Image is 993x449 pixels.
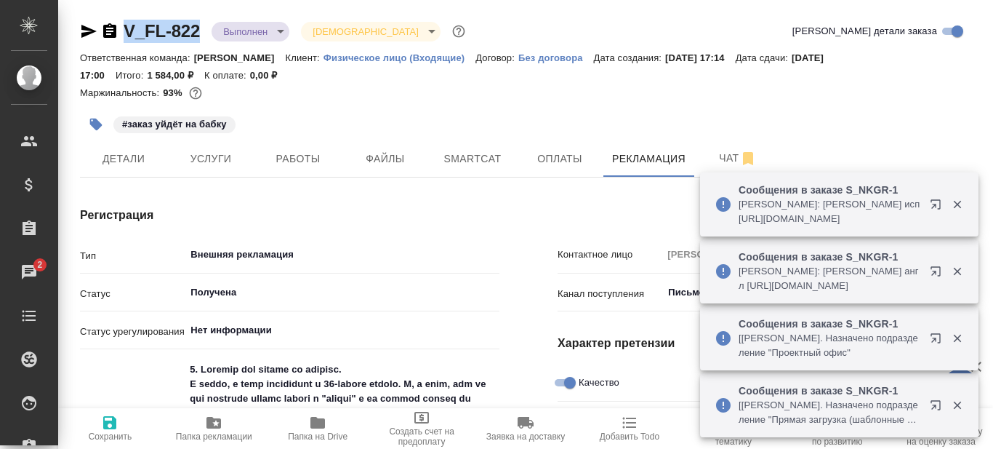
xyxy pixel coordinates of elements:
[116,70,147,81] p: Итого:
[80,87,163,98] p: Маржинальность:
[739,183,920,197] p: Сообщения в заказе S_NKGR-1
[558,335,753,352] h4: Характер претензии
[288,432,347,442] span: Папка на Drive
[308,25,422,38] button: [DEMOGRAPHIC_DATA]
[486,432,565,442] span: Заявка на доставку
[600,432,659,442] span: Добавить Todo
[80,52,194,63] p: Ответственная команда:
[703,149,773,167] span: Чат
[80,207,499,224] h4: Регистрация
[942,265,972,278] button: Закрыть
[176,432,252,442] span: Папка рекламации
[370,408,474,449] button: Создать счет на предоплату
[80,23,97,40] button: Скопировать ссылку для ЯМессенджера
[266,408,370,449] button: Папка на Drive
[690,426,776,447] span: Определить тематику
[350,150,420,168] span: Файлы
[662,244,977,265] input: Пустое поле
[4,254,55,290] a: 2
[176,150,246,168] span: Услуги
[921,324,956,359] button: Открыть в новой вкладке
[736,52,792,63] p: Дата сдачи:
[558,287,662,301] p: Канал поступления
[942,399,972,412] button: Закрыть
[147,70,204,81] p: 1 584,00 ₽
[491,253,494,256] button: Open
[80,249,185,263] p: Тип
[112,117,237,130] span: заказ уйдёт на бабку
[579,376,619,390] span: Качество
[792,24,937,39] span: [PERSON_NAME] детали заказа
[162,408,266,449] button: Папка рекламации
[594,52,665,63] p: Дата создания:
[286,52,323,63] p: Клиент:
[739,398,920,427] p: [[PERSON_NAME]. Назначено подразделение "Прямая загрузка (шаблонные документы)"
[739,384,920,398] p: Сообщения в заказе S_NKGR-1
[101,23,118,40] button: Скопировать ссылку
[612,150,686,168] span: Рекламация
[518,52,594,63] p: Без договора
[212,22,289,41] div: Выполнен
[518,51,594,63] a: Без договора
[739,264,920,293] p: [PERSON_NAME]: [PERSON_NAME] англ [URL][DOMAIN_NAME]
[942,198,972,211] button: Закрыть
[58,408,162,449] button: Сохранить
[474,408,578,449] button: Заявка на доставку
[301,22,440,41] div: Выполнен
[323,51,476,63] a: Физическое лицо (Входящие)
[921,391,956,426] button: Открыть в новой вкладке
[250,70,289,81] p: 0,00 ₽
[525,150,595,168] span: Оплаты
[124,21,200,41] a: V_FL-822
[739,250,920,264] p: Сообщения в заказе S_NKGR-1
[921,190,956,225] button: Открыть в новой вкладке
[28,258,51,272] span: 2
[438,150,507,168] span: Smartcat
[80,287,185,301] p: Статус
[665,52,736,63] p: [DATE] 17:14
[80,108,112,140] button: Добавить тэг
[186,84,205,103] button: 98.16 RUB;
[89,150,158,168] span: Детали
[163,87,185,98] p: 93%
[379,426,465,447] span: Создать счет на предоплату
[739,317,920,331] p: Сообщения в заказе S_NKGR-1
[475,52,518,63] p: Договор:
[219,25,272,38] button: Выполнен
[491,329,494,332] button: Open
[80,325,185,339] p: Статус урегулирования
[263,150,333,168] span: Работы
[681,408,785,449] button: Определить тематику
[942,332,972,345] button: Закрыть
[323,52,476,63] p: Физическое лицо (Входящие)
[739,197,920,226] p: [PERSON_NAME]: [PERSON_NAME] исп [URL][DOMAIN_NAME]
[577,408,681,449] button: Добавить Todo
[204,70,250,81] p: К оплате:
[194,52,286,63] p: [PERSON_NAME]
[739,331,920,360] p: [[PERSON_NAME]. Назначено подразделение "Проектный офис"
[921,257,956,292] button: Открыть в новой вкладке
[558,247,662,262] p: Контактное лицо
[89,432,132,442] span: Сохранить
[122,117,227,132] p: #заказ уйдёт на бабку
[491,291,494,294] button: Open
[739,150,757,167] svg: Отписаться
